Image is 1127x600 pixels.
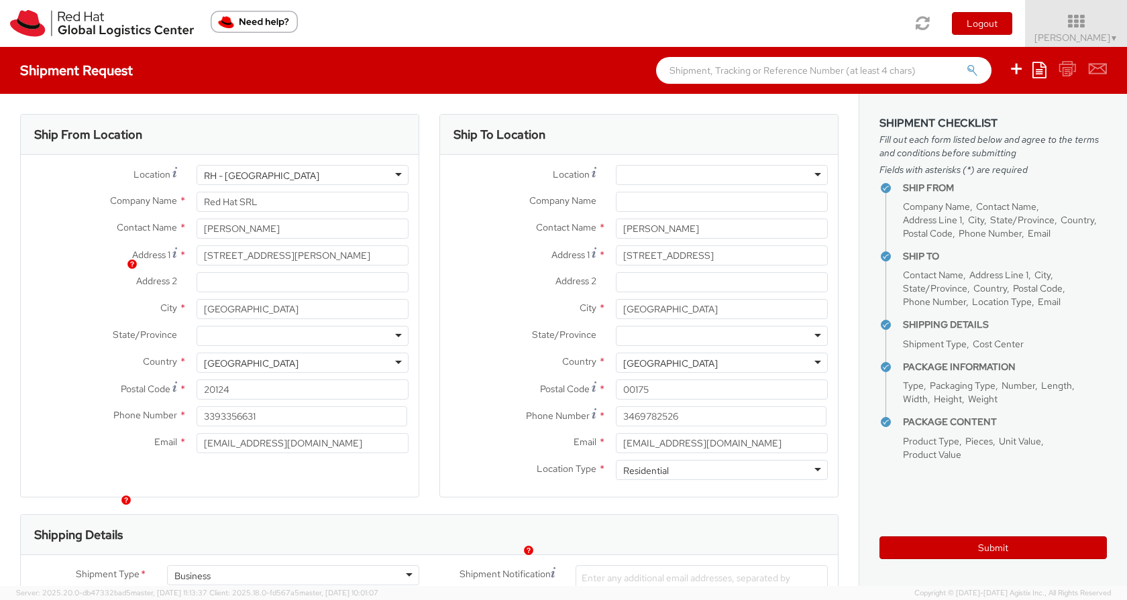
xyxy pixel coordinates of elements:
[204,357,299,370] div: [GEOGRAPHIC_DATA]
[580,302,596,314] span: City
[903,269,963,281] span: Contact Name
[999,435,1041,447] span: Unit Value
[968,214,984,226] span: City
[1034,32,1118,44] span: [PERSON_NAME]
[1110,33,1118,44] span: ▼
[879,117,1107,129] h3: Shipment Checklist
[903,435,959,447] span: Product Type
[562,355,596,367] span: Country
[10,10,194,37] img: rh-logistics-00dfa346123c4ec078e1.svg
[903,448,961,461] span: Product Value
[34,128,142,141] h3: Ship From Location
[1028,227,1051,239] span: Email
[903,227,953,239] span: Postal Code
[990,214,1055,226] span: State/Province
[879,163,1107,176] span: Fields with asterisks (*) are required
[879,133,1107,160] span: Fill out each form listed below and agree to the terms and conditions before submitting
[934,393,962,405] span: Height
[972,296,1032,308] span: Location Type
[529,194,596,206] span: Company Name
[136,275,177,287] span: Address 2
[903,200,970,213] span: Company Name
[526,410,590,422] span: Phone Number
[20,63,133,78] h4: Shipment Request
[551,249,590,261] span: Address 1
[930,379,996,392] span: Packaging Type
[131,588,207,597] span: master, [DATE] 11:13:37
[453,128,545,141] h3: Ship To Location
[113,409,177,421] span: Phone Number
[903,338,967,350] span: Shipment Type
[555,275,596,287] span: Address 2
[1013,282,1063,294] span: Postal Code
[903,183,1107,193] h4: Ship From
[968,393,998,405] span: Weight
[117,221,177,233] span: Contact Name
[110,194,177,206] span: Company Name
[623,464,669,477] div: Residential
[532,328,596,341] span: State/Province
[903,296,966,308] span: Phone Number
[460,567,551,581] span: Shipment Notification
[973,282,1007,294] span: Country
[903,362,1107,372] h4: Package Information
[574,436,596,448] span: Email
[969,269,1028,281] span: Address Line 1
[903,379,924,392] span: Type
[959,227,1022,239] span: Phone Number
[204,169,319,182] div: RH - [GEOGRAPHIC_DATA]
[537,463,596,475] span: Location Type
[209,588,378,597] span: Client: 2025.18.0-fd567a5
[903,282,967,294] span: State/Province
[174,569,211,583] div: Business
[211,11,298,33] button: Need help?
[1041,379,1072,392] span: Length
[1034,269,1051,281] span: City
[903,214,962,226] span: Address Line 1
[113,328,177,341] span: State/Province
[143,355,177,367] span: Country
[965,435,993,447] span: Pieces
[132,249,170,261] span: Address 1
[903,393,928,405] span: Width
[1002,379,1035,392] span: Number
[656,57,991,84] input: Shipment, Tracking or Reference Number (at least 4 chars)
[623,357,718,370] div: [GEOGRAPHIC_DATA]
[903,417,1107,427] h4: Package Content
[952,12,1012,35] button: Logout
[1038,296,1061,308] span: Email
[1061,214,1094,226] span: Country
[903,251,1107,261] h4: Ship To
[540,383,590,395] span: Postal Code
[34,528,123,542] h3: Shipping Details
[299,588,378,597] span: master, [DATE] 10:01:07
[160,302,177,314] span: City
[154,436,177,448] span: Email
[973,338,1024,350] span: Cost Center
[879,536,1107,559] button: Submit
[121,383,170,395] span: Postal Code
[903,320,1107,330] h4: Shipping Details
[976,200,1036,213] span: Contact Name
[914,588,1111,599] span: Copyright © [DATE]-[DATE] Agistix Inc., All Rights Reserved
[16,588,207,597] span: Server: 2025.20.0-db47332bad5
[553,168,590,180] span: Location
[536,221,596,233] span: Contact Name
[76,567,140,583] span: Shipment Type
[133,168,170,180] span: Location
